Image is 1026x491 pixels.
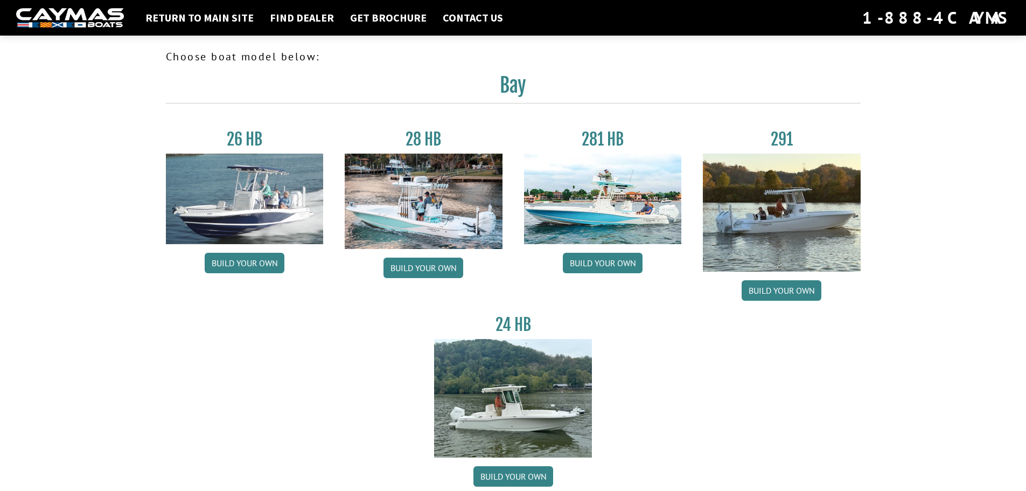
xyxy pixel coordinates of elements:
img: 26_new_photo_resized.jpg [166,154,324,244]
a: Build your own [742,280,821,301]
a: Find Dealer [264,11,339,25]
img: 28-hb-twin.jpg [524,154,682,244]
h3: 28 HB [345,129,502,149]
div: 1-888-4CAYMAS [862,6,1010,30]
h3: 281 HB [524,129,682,149]
p: Choose boat model below: [166,49,861,65]
img: white-logo-c9c8dbefe5ff5ceceb0f0178aa75bf4bb51f6bca0971e226c86eb53dfe498488.png [16,8,124,28]
a: Build your own [473,466,553,487]
a: Build your own [563,253,643,273]
a: Return to main site [140,11,259,25]
a: Build your own [205,253,284,273]
a: Build your own [383,258,463,278]
h3: 291 [703,129,861,149]
h3: 26 HB [166,129,324,149]
img: 24_HB_thumbnail.jpg [434,339,592,457]
h3: 24 HB [434,315,592,335]
a: Contact Us [437,11,508,25]
img: 28_hb_thumbnail_for_caymas_connect.jpg [345,154,502,249]
img: 291_Thumbnail.jpg [703,154,861,272]
a: Get Brochure [345,11,432,25]
h2: Bay [166,73,861,103]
